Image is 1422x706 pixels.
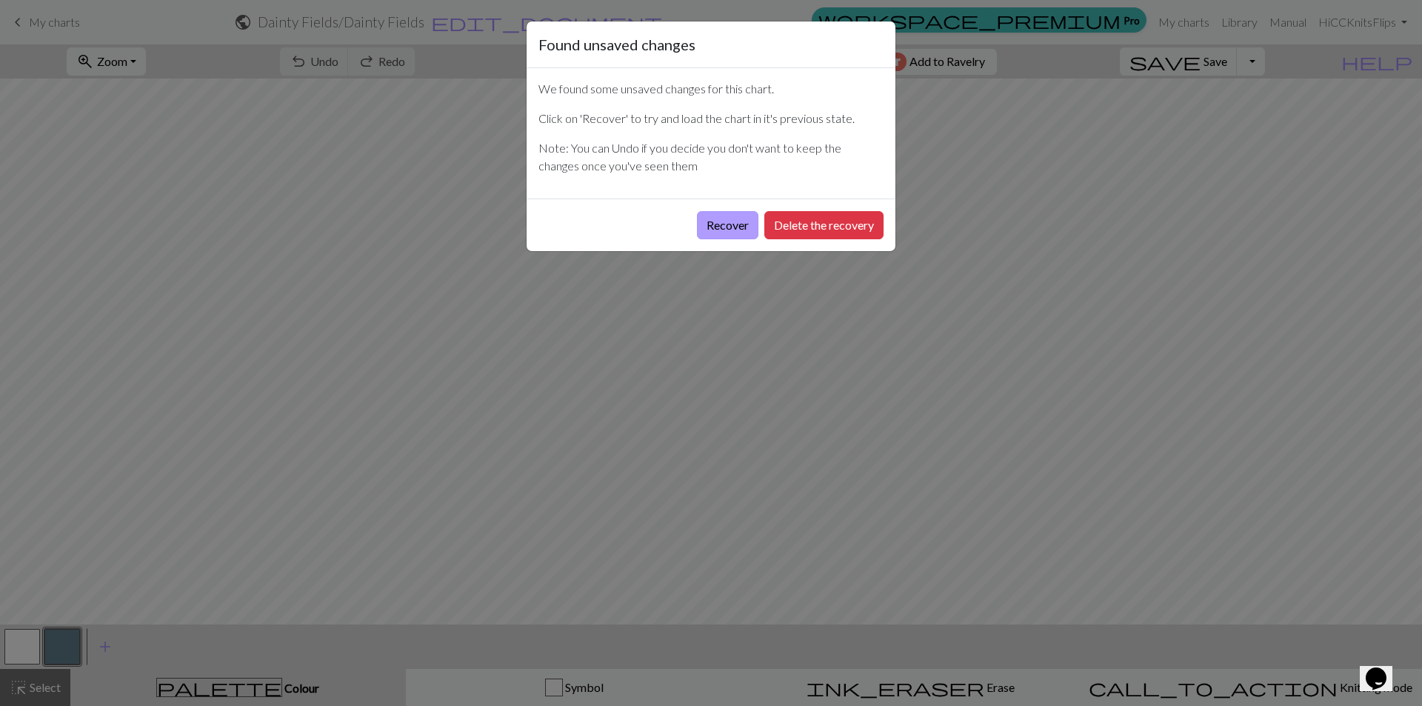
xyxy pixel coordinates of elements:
iframe: chat widget [1360,647,1407,691]
button: Recover [697,211,758,239]
button: Delete the recovery [764,211,884,239]
h5: Found unsaved changes [538,33,695,56]
p: We found some unsaved changes for this chart. [538,80,884,98]
p: Click on 'Recover' to try and load the chart in it's previous state. [538,110,884,127]
p: Note: You can Undo if you decide you don't want to keep the changes once you've seen them [538,139,884,175]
